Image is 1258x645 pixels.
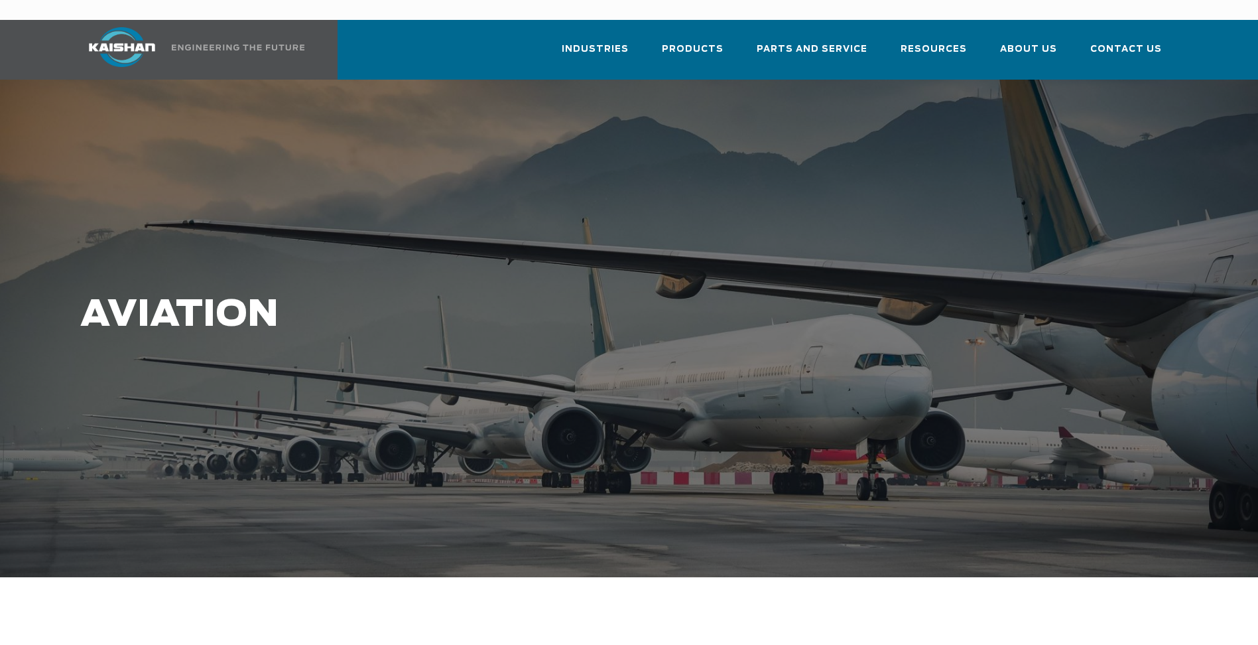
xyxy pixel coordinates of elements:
img: kaishan logo [72,27,172,67]
a: Kaishan USA [72,20,307,80]
a: Contact Us [1090,32,1162,77]
span: Industries [562,42,629,57]
h1: Aviation [80,295,993,336]
img: Engineering the future [172,44,304,50]
span: Parts and Service [757,42,867,57]
span: Contact Us [1090,42,1162,57]
span: Resources [901,42,967,57]
a: About Us [1000,32,1057,77]
span: Products [662,42,723,57]
a: Industries [562,32,629,77]
a: Products [662,32,723,77]
a: Resources [901,32,967,77]
span: About Us [1000,42,1057,57]
a: Parts and Service [757,32,867,77]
